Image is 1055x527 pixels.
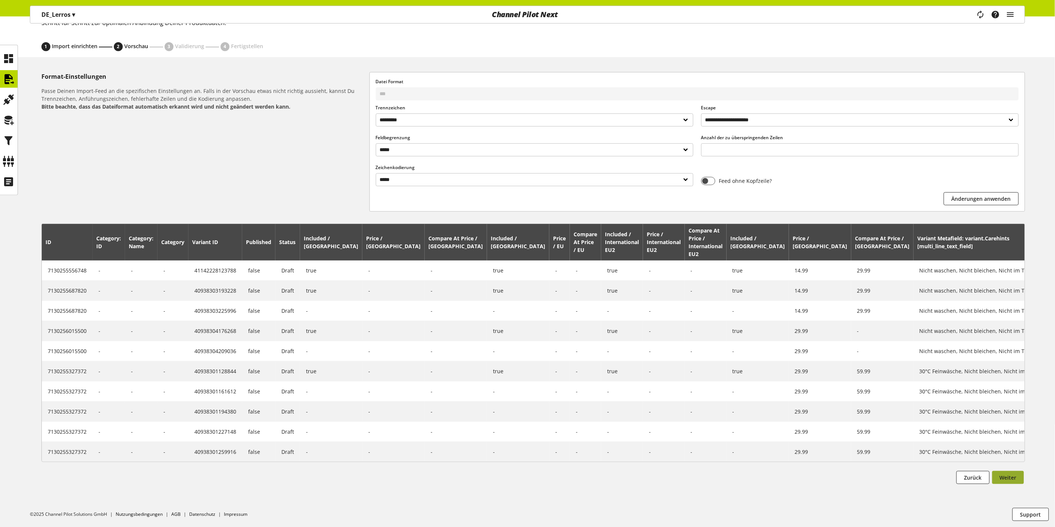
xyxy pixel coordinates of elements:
span: Escape [701,105,716,111]
div: true [607,287,637,294]
div: false [248,327,269,335]
span: Included / International EU2 [605,231,639,253]
span: Compare At Price / EU [574,231,597,253]
div: false [248,387,269,395]
div: true [733,266,783,274]
span: Compare At Price / [GEOGRAPHIC_DATA] [855,235,910,250]
div: false [248,287,269,294]
div: false [248,448,269,456]
p: DE_Lerros [41,10,75,19]
div: Draft [281,327,294,335]
div: 29.99 [795,347,845,355]
span: Feed ohne Kopfzeile? [715,177,772,185]
span: Price / [GEOGRAPHIC_DATA] [366,235,421,250]
div: 14.99 [795,266,845,274]
div: Draft [281,408,294,415]
div: 40938304209036 [194,347,236,355]
div: Draft [281,307,294,315]
div: 7130256015500 [48,327,87,335]
div: 40938301227148 [194,428,236,436]
div: 40938301161612 [194,387,236,395]
div: true [306,327,356,335]
div: true [607,367,637,375]
a: Datenschutz [189,511,215,517]
nav: main navigation [30,6,1025,24]
span: Weiter [1000,474,1017,481]
span: Anzahl der zu überspringenden Zeilen [701,134,783,141]
div: true [733,367,783,375]
div: 7130255687820 [48,307,87,315]
span: ID [46,238,51,246]
span: 1 [45,43,47,50]
span: Category [162,238,185,246]
div: 40938303193228 [194,287,236,294]
span: Trennzeichen [376,105,406,111]
div: 29.99 [795,428,845,436]
div: 29.99 [795,387,845,395]
div: 29.99 [795,448,845,456]
div: true [306,367,356,375]
div: true [306,266,356,274]
div: 7130255327372 [48,408,87,415]
span: Support [1020,511,1041,518]
div: 59.99 [857,448,908,456]
div: 7130256015500 [48,347,87,355]
div: 29.99 [857,307,908,315]
div: true [607,266,637,274]
button: Support [1012,508,1049,521]
a: Nutzungsbedingungen [116,511,163,517]
div: true [493,327,543,335]
div: 40938301194380 [194,408,236,415]
div: 41142228123788 [194,266,236,274]
span: Price / International EU2 [647,231,681,253]
div: 7130255687820 [48,287,87,294]
div: Draft [281,428,294,436]
div: false [248,347,269,355]
span: Vorschau [124,43,148,50]
span: Included / [GEOGRAPHIC_DATA] [304,235,359,250]
span: Price / [GEOGRAPHIC_DATA] [793,235,848,250]
div: 40938301128844 [194,367,236,375]
span: Validierung [175,43,204,50]
div: 7130255327372 [48,448,87,456]
span: Included / [GEOGRAPHIC_DATA] [491,235,546,250]
div: 59.99 [857,387,908,395]
div: 40938303225996 [194,307,236,315]
div: false [248,266,269,274]
li: ©2025 Channel Pilot Solutions GmbH [30,511,116,518]
div: Draft [281,387,294,395]
span: Datei Format [376,78,404,85]
button: Änderungen anwenden [944,192,1019,205]
div: 29.99 [795,327,845,335]
div: true [493,266,543,274]
div: false [248,367,269,375]
span: Variant Metafield: variant.Carehints [multi_line_text_field] [918,235,1010,250]
div: 7130255327372 [48,428,87,436]
div: true [733,287,783,294]
div: 59.99 [857,428,908,436]
span: Price / EU [553,235,566,250]
div: Draft [281,367,294,375]
div: Draft [281,287,294,294]
div: false [248,408,269,415]
div: 14.99 [795,307,845,315]
div: true [607,327,637,335]
div: 29.99 [795,367,845,375]
h6: Passe Deinen Import-Feed an die spezifischen Einstellungen an. Falls in der Vorschau etwas nicht ... [41,87,366,110]
span: Included / [GEOGRAPHIC_DATA] [731,235,785,250]
span: Status [280,238,296,246]
div: 29.99 [857,266,908,274]
div: 14.99 [795,287,845,294]
span: Published [246,238,272,246]
span: Category: Name [129,235,154,250]
span: Compare At Price / [GEOGRAPHIC_DATA] [429,235,483,250]
div: 29.99 [857,287,908,294]
span: Fertigstellen [231,43,263,50]
div: true [733,327,783,335]
a: AGB [171,511,181,517]
span: Category: ID [97,235,121,250]
div: Draft [281,266,294,274]
div: 59.99 [857,408,908,415]
div: Draft [281,448,294,456]
div: 29.99 [795,408,845,415]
